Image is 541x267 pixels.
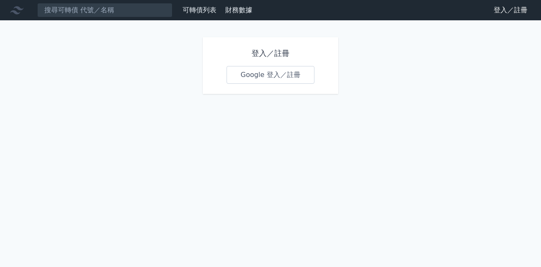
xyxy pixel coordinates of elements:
[227,47,314,59] h1: 登入／註冊
[225,6,252,14] a: 財務數據
[487,3,534,17] a: 登入／註冊
[37,3,172,17] input: 搜尋可轉債 代號／名稱
[227,66,314,84] a: Google 登入／註冊
[183,6,216,14] a: 可轉債列表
